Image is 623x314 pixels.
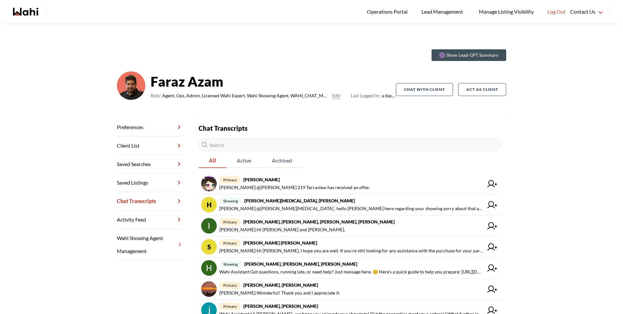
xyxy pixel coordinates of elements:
strong: [PERSON_NAME], [PERSON_NAME], [PERSON_NAME], [PERSON_NAME] [243,219,395,224]
a: Activity Feed [117,211,183,229]
button: Chat with client [396,83,453,96]
a: Wahi homepage [13,8,38,16]
a: Hshowing[PERSON_NAME][MEDICAL_DATA], [PERSON_NAME][PERSON_NAME]:@[PERSON_NAME][MEDICAL_DATA] , he... [199,194,501,215]
button: Show Lead-GPT Summary [432,49,506,61]
a: primary[PERSON_NAME], [PERSON_NAME][PERSON_NAME]:Wonderful! Thank you and I appreciate it. [199,279,501,300]
img: d03c15c2156146a3.png [117,71,145,100]
span: [PERSON_NAME] : Hi [PERSON_NAME] and [PERSON_NAME], [219,226,345,234]
strong: [PERSON_NAME] [243,177,280,182]
span: primary [219,176,241,184]
div: S [201,239,217,255]
strong: [PERSON_NAME], [PERSON_NAME], [PERSON_NAME] [244,261,357,267]
img: chat avatar [201,260,217,276]
img: chat avatar [201,218,217,234]
a: Client List [117,137,183,155]
span: [PERSON_NAME] : @[PERSON_NAME][MEDICAL_DATA] , hello [PERSON_NAME] here regarding your showing so... [219,205,483,212]
strong: [PERSON_NAME], [PERSON_NAME] [243,303,318,309]
a: showing[PERSON_NAME], [PERSON_NAME], [PERSON_NAME]Wahi Assistant:Got questions, running late, or ... [199,258,501,279]
span: Lead Management [421,7,465,16]
span: [PERSON_NAME] : Wonderful! Thank you and I appreciate it. [219,289,340,297]
p: Show Lead-GPT Summary [446,52,498,58]
button: Archived [262,154,302,168]
strong: [PERSON_NAME] [PERSON_NAME] [243,240,317,246]
button: Edit [332,92,340,100]
span: Manage Listing Visibility [477,7,536,16]
span: [PERSON_NAME] : @[PERSON_NAME] 219 Terraview has received an offer. [219,184,370,191]
span: primary [219,218,241,226]
span: primary [219,282,241,289]
span: Agent, Ops, Admin, Licensed Wahi Expert, Wahi Showing Agent, WAHI_CHAT_MODERATOR [162,92,330,100]
a: Saved Searches [117,155,183,174]
img: chat avatar [201,281,217,297]
strong: Chat Transcripts [199,124,248,132]
span: Wahi Assistant : Got questions, running late, or need help? Just message here. 😊 Here’s a quick g... [219,268,483,276]
strong: Faraz Azam [151,72,396,91]
a: Sprimary[PERSON_NAME] [PERSON_NAME][PERSON_NAME]:Hi [PERSON_NAME], I hope you are well. If you're... [199,236,501,258]
span: primary [219,239,241,247]
span: showing [219,197,242,205]
span: Operations Portal [367,7,410,16]
a: Preferences [117,118,183,137]
a: Wahi Showing Agent Management [117,229,183,260]
button: Act as Client [458,83,506,96]
input: Search [199,138,501,151]
strong: [PERSON_NAME], [PERSON_NAME] [243,282,318,288]
button: All [199,154,226,168]
strong: [PERSON_NAME][MEDICAL_DATA], [PERSON_NAME] [244,198,355,203]
span: showing [219,260,242,268]
a: primary[PERSON_NAME][PERSON_NAME]:@[PERSON_NAME] 219 Terraview has received an offer. [199,173,501,194]
span: Archived [262,154,302,167]
div: H [201,197,217,212]
button: Active [226,154,262,168]
img: chat avatar [201,176,217,191]
span: Active [226,154,262,167]
span: [PERSON_NAME] : Hi [PERSON_NAME], I hope you are well. If you're still looking for any assistance... [219,247,483,255]
span: All [199,154,226,167]
a: Chat Transcripts [117,192,183,211]
span: primary [219,303,241,310]
a: primary[PERSON_NAME], [PERSON_NAME], [PERSON_NAME], [PERSON_NAME][PERSON_NAME]:Hi [PERSON_NAME] a... [199,215,501,236]
span: Log Out [547,7,566,16]
span: Last Logged In: [351,93,380,98]
span: Role: [151,92,161,100]
a: Saved Listings [117,174,183,192]
span: a day ago [351,92,396,100]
